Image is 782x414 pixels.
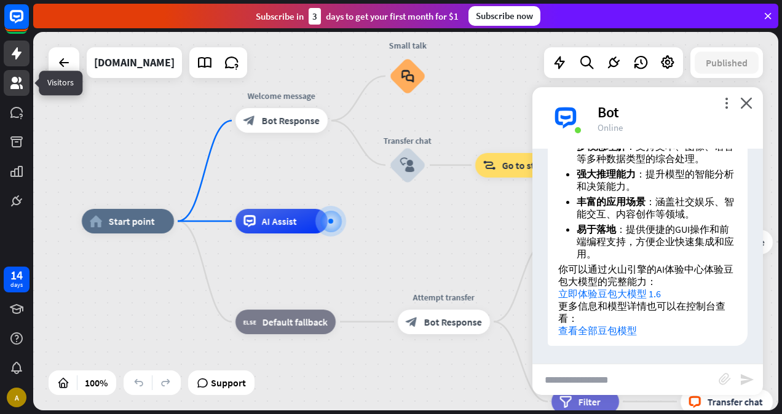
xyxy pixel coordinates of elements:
div: Transfer chat [371,135,444,147]
div: Bot [598,103,748,122]
li: ：提升模型的智能分析和决策能力。 [577,168,737,192]
div: 3 [309,8,321,25]
i: block_bot_response [406,316,418,328]
button: Published [695,52,759,74]
span: Support [211,373,246,393]
li: ：支持文本、图像、语音等多种数据类型的综合处理。 [577,140,737,165]
span: Start point [109,215,155,227]
div: days [10,281,23,289]
div: Attempt transfer [389,291,499,303]
a: 立即体验豆包大模型 1.6 [558,287,661,300]
i: close [740,97,752,109]
div: 100% [81,373,111,393]
i: block_bot_response [243,114,256,127]
div: A [7,388,26,407]
i: send [740,372,754,387]
span: Transfer chat [708,396,763,408]
div: 14 [10,270,23,281]
p: 你可以通过火山引擎的AI体验中心体验豆包大模型的完整能力： [558,263,737,287]
i: block_attachment [719,373,731,385]
span: Bot Response [424,316,482,328]
strong: 丰富的应用场景 [577,195,646,208]
p: 更多信息和模型详情也可以在控制台查看： [558,300,737,324]
div: Online [598,122,748,133]
div: Small talk [380,39,435,52]
i: block_user_input [400,158,415,173]
a: 查看全部豆包模型 [558,324,637,337]
a: 14 days [4,267,30,292]
i: block_livechat [689,396,701,408]
button: Open LiveChat chat widget [10,5,47,42]
strong: 易于落地 [577,223,616,235]
div: audit21.adsys.shrdt.qihoo.net [94,47,175,78]
strong: 强大推理能力 [577,168,636,180]
span: Bot Response [262,114,320,127]
div: Subscribe now [468,6,540,26]
i: filter [559,396,572,408]
i: block_goto [483,159,496,171]
span: AI Assist [262,215,297,227]
i: block_fallback [243,316,256,328]
li: ：提供便捷的GUI操作和前端编程支持，方便企业快速集成和应用。 [577,223,737,260]
div: Welcome message [226,90,337,102]
i: more_vert [721,97,732,109]
i: block_faq [401,69,414,83]
div: Subscribe in days to get your first month for $1 [256,8,459,25]
li: ：涵盖社交娱乐、智能交互、内容创作等领域。 [577,195,737,220]
i: home_2 [90,215,103,227]
span: Default fallback [263,316,328,328]
span: Filter [579,396,601,408]
span: Go to step [502,159,545,171]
